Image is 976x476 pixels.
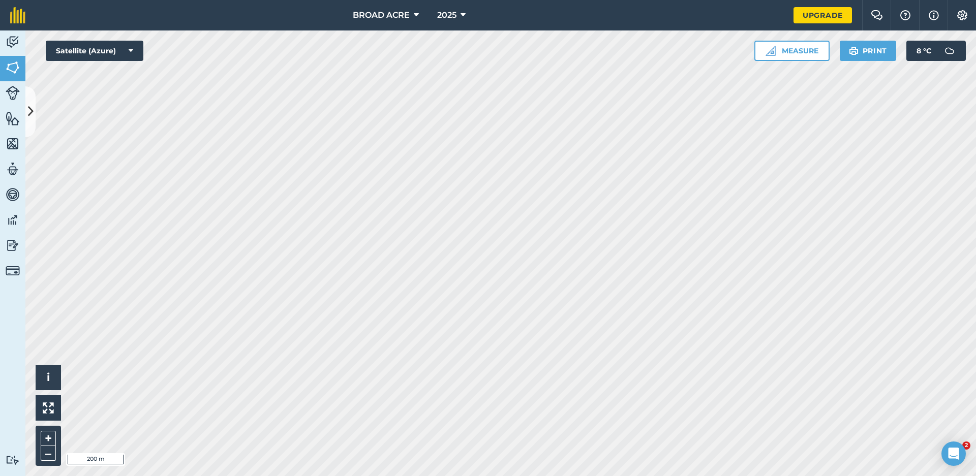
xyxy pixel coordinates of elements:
[6,212,20,228] img: svg+xml;base64,PD94bWwgdmVyc2lvbj0iMS4wIiBlbmNvZGluZz0idXRmLTgiPz4KPCEtLSBHZW5lcmF0b3I6IEFkb2JlIE...
[929,9,939,21] img: svg+xml;base64,PHN2ZyB4bWxucz0iaHR0cDovL3d3dy53My5vcmcvMjAwMC9zdmciIHdpZHRoPSIxNyIgaGVpZ2h0PSIxNy...
[36,365,61,390] button: i
[871,10,883,20] img: Two speech bubbles overlapping with the left bubble in the forefront
[6,162,20,177] img: svg+xml;base64,PD94bWwgdmVyc2lvbj0iMS4wIiBlbmNvZGluZz0idXRmLTgiPz4KPCEtLSBHZW5lcmF0b3I6IEFkb2JlIE...
[840,41,897,61] button: Print
[962,441,970,450] span: 2
[899,10,911,20] img: A question mark icon
[6,187,20,202] img: svg+xml;base64,PD94bWwgdmVyc2lvbj0iMS4wIiBlbmNvZGluZz0idXRmLTgiPz4KPCEtLSBHZW5lcmF0b3I6IEFkb2JlIE...
[46,41,143,61] button: Satellite (Azure)
[41,446,56,461] button: –
[794,7,852,23] a: Upgrade
[917,41,931,61] span: 8 ° C
[353,9,410,21] span: BROAD ACRE
[43,402,54,414] img: Four arrows, one pointing top left, one top right, one bottom right and the last bottom left
[41,431,56,446] button: +
[766,46,776,56] img: Ruler icon
[849,45,859,57] img: svg+xml;base64,PHN2ZyB4bWxucz0iaHR0cDovL3d3dy53My5vcmcvMjAwMC9zdmciIHdpZHRoPSIxOSIgaGVpZ2h0PSIyNC...
[941,441,966,466] div: Open Intercom Messenger
[6,238,20,253] img: svg+xml;base64,PD94bWwgdmVyc2lvbj0iMS4wIiBlbmNvZGluZz0idXRmLTgiPz4KPCEtLSBHZW5lcmF0b3I6IEFkb2JlIE...
[6,264,20,278] img: svg+xml;base64,PD94bWwgdmVyc2lvbj0iMS4wIiBlbmNvZGluZz0idXRmLTgiPz4KPCEtLSBHZW5lcmF0b3I6IEFkb2JlIE...
[10,7,25,23] img: fieldmargin Logo
[939,41,960,61] img: svg+xml;base64,PD94bWwgdmVyc2lvbj0iMS4wIiBlbmNvZGluZz0idXRmLTgiPz4KPCEtLSBHZW5lcmF0b3I6IEFkb2JlIE...
[6,60,20,75] img: svg+xml;base64,PHN2ZyB4bWxucz0iaHR0cDovL3d3dy53My5vcmcvMjAwMC9zdmciIHdpZHRoPSI1NiIgaGVpZ2h0PSI2MC...
[906,41,966,61] button: 8 °C
[47,371,50,384] span: i
[6,455,20,465] img: svg+xml;base64,PD94bWwgdmVyc2lvbj0iMS4wIiBlbmNvZGluZz0idXRmLTgiPz4KPCEtLSBHZW5lcmF0b3I6IEFkb2JlIE...
[956,10,968,20] img: A cog icon
[6,111,20,126] img: svg+xml;base64,PHN2ZyB4bWxucz0iaHR0cDovL3d3dy53My5vcmcvMjAwMC9zdmciIHdpZHRoPSI1NiIgaGVpZ2h0PSI2MC...
[6,35,20,50] img: svg+xml;base64,PD94bWwgdmVyc2lvbj0iMS4wIiBlbmNvZGluZz0idXRmLTgiPz4KPCEtLSBHZW5lcmF0b3I6IEFkb2JlIE...
[437,9,456,21] span: 2025
[6,136,20,151] img: svg+xml;base64,PHN2ZyB4bWxucz0iaHR0cDovL3d3dy53My5vcmcvMjAwMC9zdmciIHdpZHRoPSI1NiIgaGVpZ2h0PSI2MC...
[6,86,20,100] img: svg+xml;base64,PD94bWwgdmVyc2lvbj0iMS4wIiBlbmNvZGluZz0idXRmLTgiPz4KPCEtLSBHZW5lcmF0b3I6IEFkb2JlIE...
[754,41,830,61] button: Measure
